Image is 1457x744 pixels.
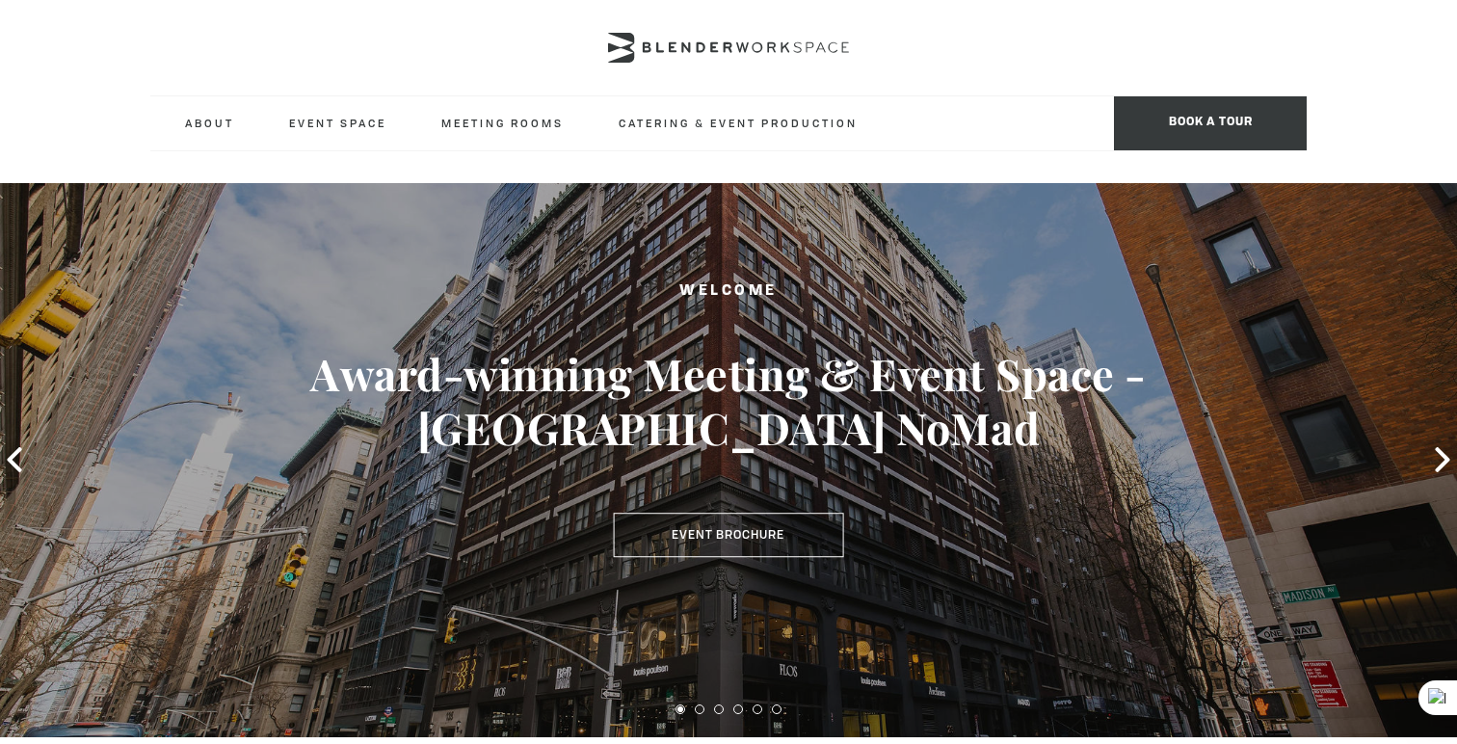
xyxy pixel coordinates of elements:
[613,514,843,558] a: Event Brochure
[1114,96,1307,150] span: Book a tour
[170,96,250,149] a: About
[603,96,873,149] a: Catering & Event Production
[73,279,1385,304] h2: Welcome
[426,96,579,149] a: Meeting Rooms
[73,347,1385,455] h3: Award-winning Meeting & Event Space - [GEOGRAPHIC_DATA] NoMad
[274,96,402,149] a: Event Space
